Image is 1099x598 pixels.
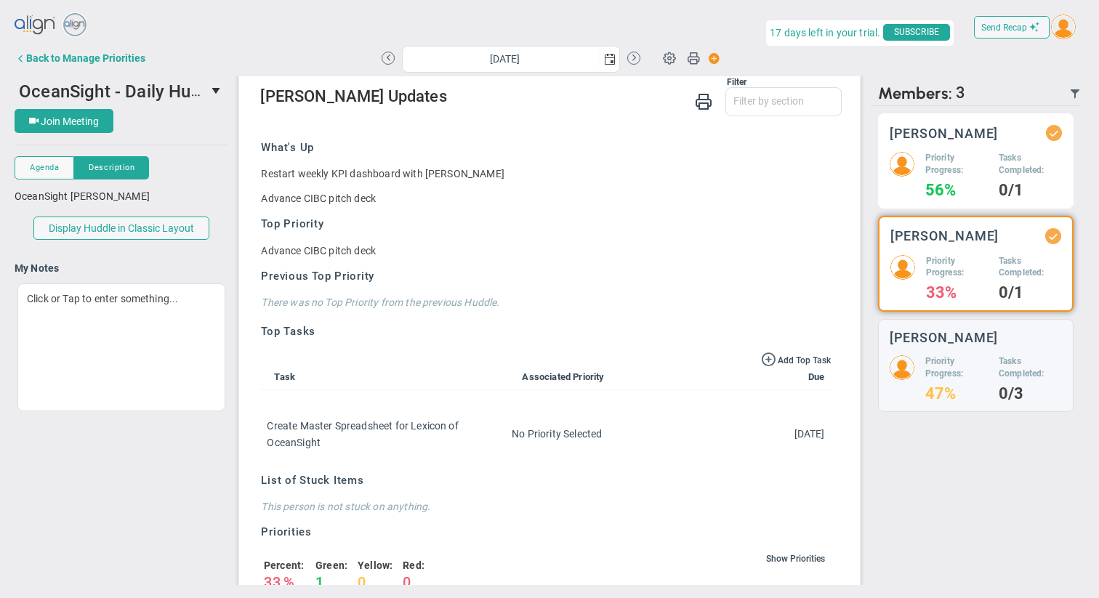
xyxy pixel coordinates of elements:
[267,420,458,448] span: Create Master Spreadsheet for Lexicon of OceanSight
[926,255,988,280] h5: Priority Progress:
[512,428,602,440] span: No Priority Selected
[261,191,830,206] p: Advance CIBC pitch deck
[926,286,988,299] h4: 33%
[260,87,841,108] h2: [PERSON_NAME] Updates
[15,190,150,202] span: OceanSight [PERSON_NAME]
[925,152,988,177] h5: Priority Progress:
[403,573,412,591] h3: 0
[999,387,1062,400] h4: 0/3
[999,184,1062,197] h4: 0/1
[19,79,225,102] span: OceanSight - Daily Huddle
[726,88,841,114] input: Filter by section
[925,184,988,197] h4: 56%
[878,84,952,103] span: Members:
[30,161,59,174] span: Agenda
[956,84,965,103] span: 3
[26,52,145,64] div: Back to Manage Priorities
[17,283,225,411] div: Click or Tap to enter something...
[981,23,1027,33] span: Send Recap
[89,161,134,174] span: Description
[1069,88,1081,100] span: Filter Updated Members
[507,371,604,382] span: Associated Priority
[999,286,1061,299] h4: 0/1
[261,296,830,309] h4: There was no Top Priority from the previous Huddle.
[261,473,830,488] h3: List of Stuck Items
[15,156,74,179] button: Agenda
[890,152,914,177] img: 204746.Person.photo
[701,49,720,68] span: Action Button
[1048,231,1058,241] div: Updated Status
[890,229,999,243] h3: [PERSON_NAME]
[41,116,99,127] span: Join Meeting
[15,109,113,133] button: Join Meeting
[316,559,348,572] h4: Green:
[890,255,915,280] img: 204747.Person.photo
[264,559,305,572] h4: Percent:
[778,355,831,365] span: Add Top Task
[687,51,700,71] span: Print Huddle
[261,245,376,256] span: Advance CIBC pitch deck
[261,166,830,181] p: Restart weekly KPI dashboard with [PERSON_NAME]
[261,217,830,232] h3: Top Priority
[15,11,57,40] img: align-logo.svg
[794,428,825,440] span: Fri Jul 11 2025 00:00:00 GMT+0100 (British Summer Time)
[284,573,296,591] h3: %
[599,47,619,72] span: select
[15,44,145,73] button: Back to Manage Priorities
[890,126,999,140] h3: [PERSON_NAME]
[267,371,295,382] span: Task
[656,44,683,71] span: Huddle Settings
[999,255,1061,280] h5: Tasks Completed:
[403,559,425,572] h4: Red:
[999,355,1062,380] h5: Tasks Completed:
[15,262,228,275] h4: My Notes
[890,355,914,380] img: 206891.Person.photo
[261,269,830,284] h3: Previous Top Priority
[890,331,999,344] h3: [PERSON_NAME]
[358,559,393,572] h4: Yellow:
[974,16,1050,39] button: Send Recap
[761,351,831,367] button: Add Top Task
[999,152,1062,177] h5: Tasks Completed:
[1049,128,1059,138] div: Updated Status
[206,78,229,103] span: select
[925,355,988,380] h5: Priority Progress:
[765,551,828,567] button: Show Priorities
[316,573,325,591] h3: 1
[260,77,746,87] div: Filter
[264,573,281,591] h3: 33
[802,371,824,382] span: Due
[261,324,830,339] h3: Top Tasks
[74,156,149,179] button: Description
[261,525,830,540] h3: Priorities
[695,92,712,110] span: Print Huddle Member Updates
[33,217,209,240] button: Display Huddle in Classic Layout
[1051,15,1076,39] img: 204746.Person.photo
[883,24,950,41] span: SUBSCRIBE
[261,500,830,513] h4: This person is not stuck on anything.
[261,140,830,155] h3: What's Up
[925,387,988,400] h4: 47%
[358,573,367,591] h3: 0
[770,24,880,42] span: 17 days left in your trial.
[767,554,826,564] span: Show Priorities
